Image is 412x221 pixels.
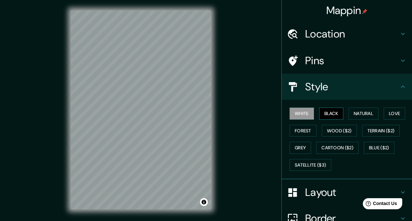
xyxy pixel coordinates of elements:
[348,108,378,120] button: Natural
[282,74,412,100] div: Style
[364,142,394,154] button: Blue ($2)
[282,48,412,74] div: Pins
[305,186,399,199] h4: Layout
[316,142,359,154] button: Cartoon ($2)
[290,125,317,137] button: Forest
[282,179,412,205] div: Layout
[362,9,367,14] img: pin-icon.png
[322,125,357,137] button: Wood ($2)
[305,54,399,67] h4: Pins
[362,125,400,137] button: Terrain ($2)
[384,108,405,120] button: Love
[282,21,412,47] div: Location
[290,142,311,154] button: Grey
[326,4,368,17] h4: Mappin
[354,196,405,214] iframe: Help widget launcher
[290,108,314,120] button: White
[290,159,331,171] button: Satellite ($3)
[200,198,208,206] button: Toggle attribution
[319,108,344,120] button: Black
[305,27,399,40] h4: Location
[305,80,399,93] h4: Style
[71,10,211,209] canvas: Map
